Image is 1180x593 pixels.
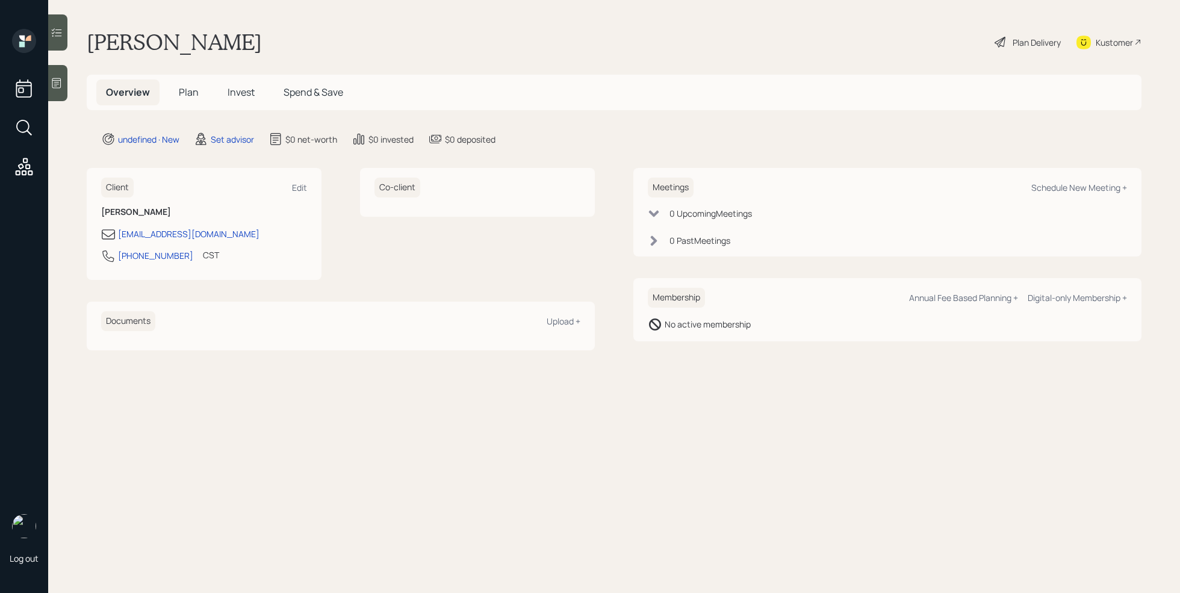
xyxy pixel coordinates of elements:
[285,133,337,146] div: $0 net-worth
[669,234,730,247] div: 0 Past Meeting s
[1013,36,1061,49] div: Plan Delivery
[648,288,705,308] h6: Membership
[909,292,1018,303] div: Annual Fee Based Planning +
[374,178,420,197] h6: Co-client
[12,514,36,538] img: retirable_logo.png
[118,228,259,240] div: [EMAIL_ADDRESS][DOMAIN_NAME]
[203,249,219,261] div: CST
[547,315,580,327] div: Upload +
[1096,36,1133,49] div: Kustomer
[648,178,694,197] h6: Meetings
[665,318,751,331] div: No active membership
[87,29,262,55] h1: [PERSON_NAME]
[118,133,179,146] div: undefined · New
[106,85,150,99] span: Overview
[101,311,155,331] h6: Documents
[368,133,414,146] div: $0 invested
[10,553,39,564] div: Log out
[101,178,134,197] h6: Client
[669,207,752,220] div: 0 Upcoming Meeting s
[228,85,255,99] span: Invest
[101,207,307,217] h6: [PERSON_NAME]
[292,182,307,193] div: Edit
[284,85,343,99] span: Spend & Save
[179,85,199,99] span: Plan
[445,133,495,146] div: $0 deposited
[1028,292,1127,303] div: Digital-only Membership +
[118,249,193,262] div: [PHONE_NUMBER]
[1031,182,1127,193] div: Schedule New Meeting +
[211,133,254,146] div: Set advisor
